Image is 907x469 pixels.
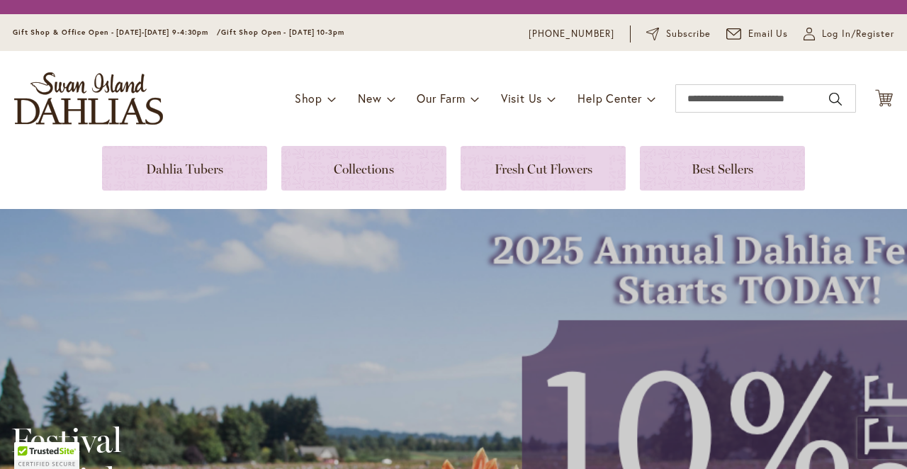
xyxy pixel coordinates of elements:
span: Gift Shop Open - [DATE] 10-3pm [221,28,344,37]
span: New [358,91,381,106]
span: Gift Shop & Office Open - [DATE]-[DATE] 9-4:30pm / [13,28,221,37]
a: Email Us [726,27,789,41]
div: TrustedSite Certified [14,442,79,469]
span: Email Us [748,27,789,41]
span: Shop [295,91,322,106]
span: Visit Us [501,91,542,106]
a: Log In/Register [804,27,894,41]
button: Search [829,88,842,111]
span: Log In/Register [822,27,894,41]
a: [PHONE_NUMBER] [529,27,614,41]
span: Subscribe [666,27,711,41]
a: Subscribe [646,27,711,41]
span: Help Center [578,91,642,106]
a: store logo [14,72,163,125]
span: Our Farm [417,91,465,106]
